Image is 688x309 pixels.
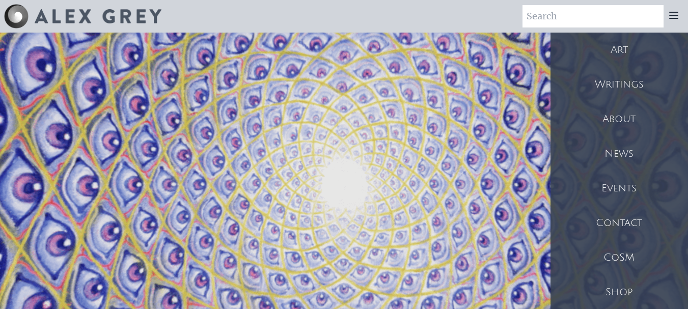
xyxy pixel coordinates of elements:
a: About [551,102,688,136]
a: Events [551,171,688,206]
a: Art [551,33,688,67]
a: CoSM [551,240,688,275]
input: Search [522,5,664,27]
a: News [551,136,688,171]
a: Writings [551,67,688,102]
a: Contact [551,206,688,240]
